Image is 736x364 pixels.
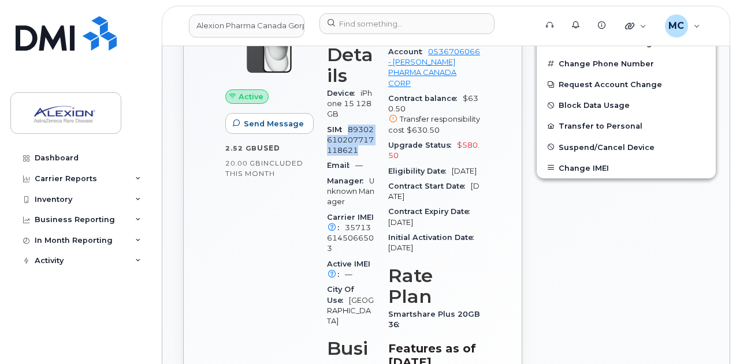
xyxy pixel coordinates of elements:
h3: Rate Plan [388,265,480,307]
span: used [257,144,280,152]
input: Find something... [319,13,495,34]
span: Contract balance [388,94,463,103]
span: Send Message [244,118,304,129]
span: [GEOGRAPHIC_DATA] [327,296,374,326]
button: Change Phone Number [537,53,716,74]
span: [DATE] [452,167,477,175]
h3: Device Details [327,3,374,86]
span: 357136145066503 [327,223,374,253]
span: $630.50 [407,126,440,134]
span: — [345,270,352,279]
div: Marlo Cabansag [657,14,708,37]
span: [DATE] [388,243,413,252]
a: Alexion Pharma Canada Corp [189,14,304,37]
span: 2.52 GB [225,144,257,152]
button: Request Account Change [537,74,716,95]
span: Eligibility Date [388,167,452,175]
span: $630.50 [388,94,480,136]
span: included this month [225,159,303,178]
span: Carrier IMEI [327,213,374,232]
span: MC [668,19,684,33]
button: Block Data Usage [537,95,716,115]
div: Quicklinks [617,14,655,37]
span: Enable Call Forwarding [559,39,652,47]
span: Suspend/Cancel Device [559,142,655,151]
span: Unknown Manager [327,177,374,207]
span: Account [388,47,428,56]
span: Transfer responsibility cost [388,115,480,134]
span: Smartshare Plus 20GB 36 [388,310,480,329]
a: 0536706066 - [PERSON_NAME] PHARMA CANADA CORP [388,47,480,88]
span: SIM [327,125,348,134]
button: Suspend/Cancel Device [537,137,716,157]
button: Change IMEI [537,157,716,178]
span: Manager [327,177,369,185]
span: Upgrade Status [388,141,457,149]
span: Initial Activation Date [388,233,479,242]
span: Device [327,89,360,97]
span: Contract Expiry Date [388,207,475,216]
span: Active [239,91,263,102]
span: [DATE] [388,218,413,227]
span: 20.00 GB [225,159,261,167]
span: Contract Start Date [388,182,471,190]
button: Send Message [225,113,314,134]
span: Active IMEI [327,260,370,279]
span: City Of Use [327,285,354,304]
span: iPhone 15 128GB [327,89,372,119]
button: Transfer to Personal [537,115,716,136]
span: Email [327,161,355,170]
span: — [355,161,363,170]
span: 89302610207717118621 [327,125,374,155]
